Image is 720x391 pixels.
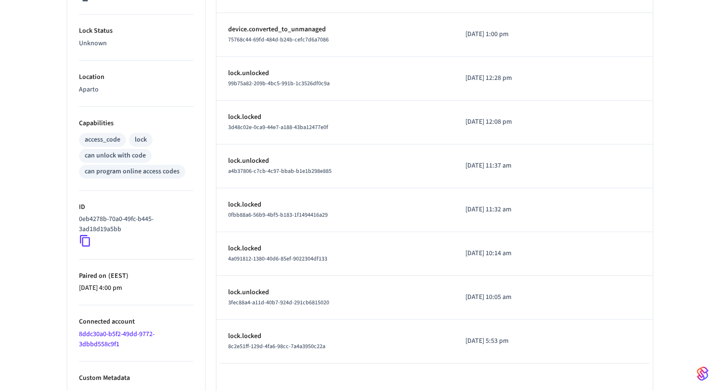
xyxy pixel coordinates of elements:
[228,342,325,351] span: 8c2e51ff-129d-4fa6-98cc-7a4a3950c22a
[79,85,193,95] p: Aparto
[465,29,553,39] p: [DATE] 1:00 pm
[79,72,193,82] p: Location
[465,336,553,346] p: [DATE] 5:53 pm
[228,331,442,341] p: lock.locked
[228,68,442,78] p: lock.unlocked
[697,366,708,381] img: SeamLogoGradient.69752ec5.svg
[85,151,146,161] div: can unlock with code
[465,292,553,302] p: [DATE] 10:05 am
[465,248,553,259] p: [DATE] 10:14 am
[79,373,193,383] p: Custom Metadata
[79,329,154,349] a: 8ddc30a0-b5f2-49dd-9772-3dbbd558c9f1
[228,255,327,263] span: 4a091812-1380-40d6-85ef-9022304df133
[228,299,329,307] span: 3fec88a4-a11d-40b7-924d-291cb6815020
[228,36,329,44] span: 75768c44-69fd-484d-b24b-cefc7d6a7086
[135,135,147,145] div: lock
[228,79,330,88] span: 99b75a82-209b-4bc5-991b-1c3526df0c9a
[465,205,553,215] p: [DATE] 11:32 am
[465,73,553,83] p: [DATE] 12:28 pm
[85,167,180,177] div: can program online access codes
[79,317,193,327] p: Connected account
[79,202,193,212] p: ID
[465,161,553,171] p: [DATE] 11:37 am
[228,25,442,35] p: device.converted_to_unmanaged
[228,244,442,254] p: lock.locked
[79,271,193,281] p: Paired on
[106,271,129,281] span: ( EEST )
[228,156,442,166] p: lock.unlocked
[228,287,442,298] p: lock.unlocked
[228,200,442,210] p: lock.locked
[465,117,553,127] p: [DATE] 12:08 pm
[79,214,190,235] p: 0eb4278b-70a0-49fc-b445-3ad18d19a5bb
[79,283,193,293] p: [DATE] 4:00 pm
[85,135,120,145] div: access_code
[79,39,193,49] p: Unknown
[79,26,193,36] p: Lock Status
[228,167,332,175] span: a4b37806-c7cb-4c97-bbab-b1e1b298e885
[228,211,328,219] span: 0fbb88a6-56b9-4bf5-b183-1f1494416a29
[79,118,193,129] p: Capabilities
[228,112,442,122] p: lock.locked
[228,123,328,131] span: 3d48c02e-0ca9-44e7-a188-43ba12477e0f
